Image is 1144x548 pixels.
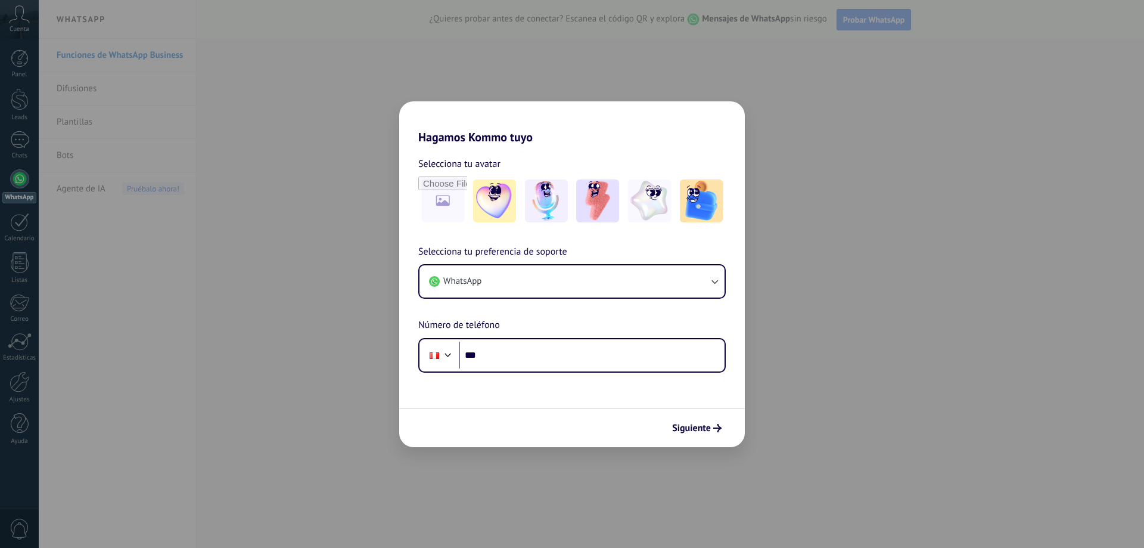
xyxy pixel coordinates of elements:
img: -4.jpeg [628,179,671,222]
span: Número de teléfono [418,318,500,333]
button: Siguiente [667,418,727,438]
span: WhatsApp [443,275,481,287]
img: -3.jpeg [576,179,619,222]
span: Selecciona tu avatar [418,156,500,172]
div: Peru: + 51 [423,343,446,368]
span: Siguiente [672,424,711,432]
span: Selecciona tu preferencia de soporte [418,244,567,260]
img: -5.jpeg [680,179,723,222]
img: -2.jpeg [525,179,568,222]
button: WhatsApp [419,265,725,298]
img: -1.jpeg [473,179,516,222]
h2: Hagamos Kommo tuyo [399,101,745,144]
